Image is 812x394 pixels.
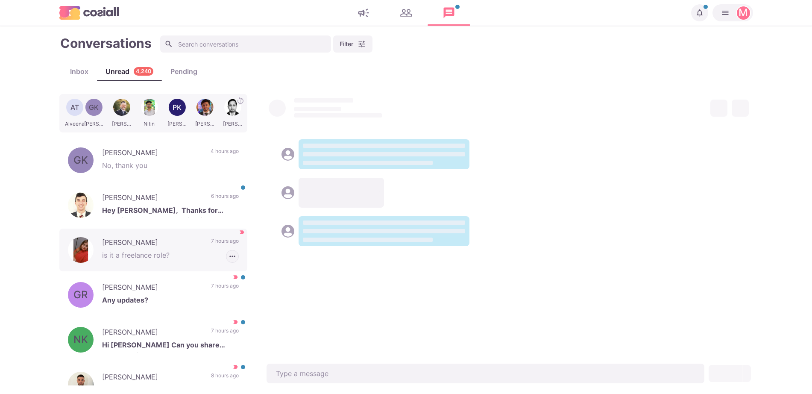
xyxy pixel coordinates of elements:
[102,327,202,340] p: [PERSON_NAME]
[211,192,239,205] p: 6 hours ago
[211,327,239,340] p: 7 hours ago
[62,66,97,76] div: Inbox
[102,340,239,353] p: Hi [PERSON_NAME] Can you share more details
[211,372,239,385] p: 8 hours ago
[211,282,239,295] p: 7 hours ago
[160,35,331,53] input: Search conversations
[102,372,202,385] p: [PERSON_NAME]
[102,295,239,308] p: Any updates?
[102,237,202,250] p: [PERSON_NAME]
[102,282,202,295] p: [PERSON_NAME]
[73,290,88,300] div: George Rapley
[73,335,88,345] div: Namanpreet Kaur
[59,6,119,19] img: logo
[68,192,94,218] img: Bryan Yates
[97,66,162,76] div: Unread
[211,147,239,160] p: 4 hours ago
[60,35,152,51] h1: Conversations
[73,155,88,165] div: Gopala Krishna
[102,250,239,263] p: is it a freelance role?
[211,237,239,250] p: 7 hours ago
[68,237,94,263] img: Alveena Tanveer
[136,68,151,76] p: 4,240
[102,192,202,205] p: [PERSON_NAME]
[739,8,748,18] div: Martin
[102,205,239,218] p: Hey [PERSON_NAME], Thanks for reaching out, but not looking for new roles at this time. [PERSON_N...
[333,35,372,53] button: Filter
[102,147,202,160] p: [PERSON_NAME]
[162,66,206,76] div: Pending
[691,4,708,21] button: Notifications
[102,160,239,173] p: No, thank you
[712,4,753,21] button: Martin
